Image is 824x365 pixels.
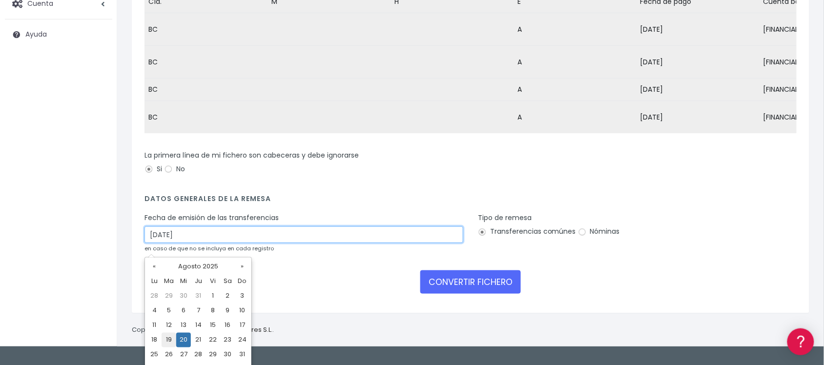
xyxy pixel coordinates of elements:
td: 4 [147,304,162,318]
td: 21 [191,333,206,347]
small: en caso de que no se incluya en cada registro [144,244,274,252]
a: Ayuda [5,24,112,45]
td: 1 [206,289,220,304]
label: Nóminas [578,226,620,237]
h4: Datos generales de la remesa [144,195,797,208]
td: A [514,46,637,79]
a: General [10,209,185,224]
td: 5 [162,304,176,318]
td: 3 [235,289,249,304]
td: 12 [162,318,176,333]
a: Perfiles de empresas [10,169,185,184]
a: Problemas habituales [10,139,185,154]
label: Fecha de emisión de las transferencias [144,213,279,223]
td: 18 [147,333,162,347]
td: 27 [176,347,191,362]
td: 11 [147,318,162,333]
th: Vi [206,274,220,289]
th: Do [235,274,249,289]
div: Convertir ficheros [10,108,185,117]
a: API [10,249,185,264]
td: 28 [191,347,206,362]
label: Tipo de remesa [478,213,532,223]
button: CONVERTIR FICHERO [420,270,521,294]
td: 15 [206,318,220,333]
td: 17 [235,318,249,333]
td: 28 [147,289,162,304]
td: A [514,13,637,46]
td: A [514,79,637,101]
td: 13 [176,318,191,333]
td: 29 [162,289,176,304]
td: 16 [220,318,235,333]
td: BC [144,101,268,134]
td: 29 [206,347,220,362]
div: Programadores [10,234,185,243]
td: [DATE] [637,101,760,134]
td: [DATE] [637,13,760,46]
a: POWERED BY ENCHANT [134,281,188,290]
td: 6 [176,304,191,318]
th: Sa [220,274,235,289]
td: A [514,101,637,134]
th: Ju [191,274,206,289]
td: 2 [220,289,235,304]
td: BC [144,46,268,79]
div: Facturación [10,194,185,203]
td: BC [144,13,268,46]
span: Ayuda [25,30,47,40]
label: La primera línea de mi fichero son cabeceras y debe ignorarse [144,150,359,161]
td: 25 [147,347,162,362]
td: 23 [220,333,235,347]
p: Copyright © 2025 . [132,325,274,335]
th: Ma [162,274,176,289]
button: Contáctanos [10,261,185,278]
th: Agosto 2025 [162,260,235,274]
td: 8 [206,304,220,318]
td: BC [144,79,268,101]
td: 10 [235,304,249,318]
label: No [164,164,185,174]
td: 30 [176,289,191,304]
td: 14 [191,318,206,333]
label: Si [144,164,162,174]
a: Formatos [10,123,185,139]
td: 31 [235,347,249,362]
label: Transferencias comúnes [478,226,576,237]
td: 24 [235,333,249,347]
td: 19 [162,333,176,347]
th: Lu [147,274,162,289]
td: 9 [220,304,235,318]
th: « [147,260,162,274]
td: 26 [162,347,176,362]
td: [DATE] [637,79,760,101]
th: Mi [176,274,191,289]
td: 7 [191,304,206,318]
td: 30 [220,347,235,362]
td: [DATE] [637,46,760,79]
a: Videotutoriales [10,154,185,169]
td: 31 [191,289,206,304]
a: Información general [10,83,185,98]
td: 20 [176,333,191,347]
div: Información general [10,68,185,77]
td: 22 [206,333,220,347]
th: » [235,260,249,274]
